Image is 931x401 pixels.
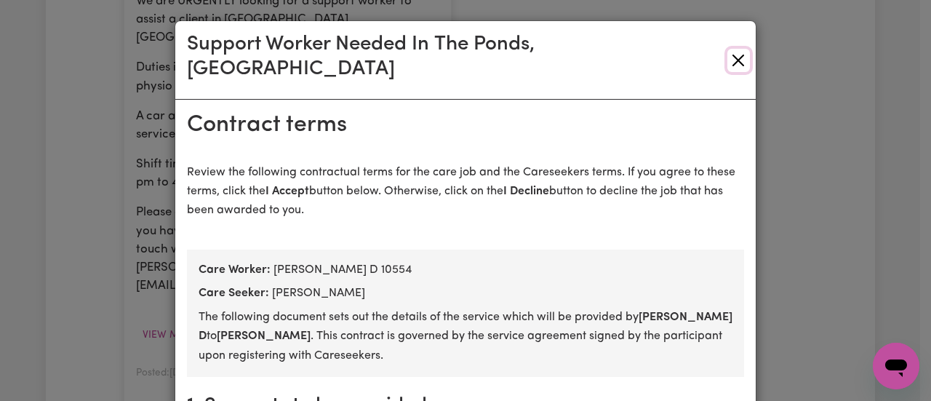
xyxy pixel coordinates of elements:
[187,163,744,221] p: Review the following contractual terms for the care job and the Careseekers terms. If you agree t...
[199,308,732,365] p: The following document sets out the details of the service which will be provided by to . This co...
[727,49,750,72] button: Close
[265,186,309,197] strong: I Accept
[199,264,271,276] b: Care Worker:
[503,186,549,197] strong: I Decline
[199,261,732,279] div: [PERSON_NAME] D 10554
[873,343,919,389] iframe: Button to launch messaging window, conversation in progress
[187,33,727,82] h3: Support Worker Needed In The Ponds, [GEOGRAPHIC_DATA]
[199,285,732,302] div: [PERSON_NAME]
[187,111,744,139] h2: Contract terms
[217,330,311,342] b: [PERSON_NAME]
[199,287,269,299] b: Care Seeker:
